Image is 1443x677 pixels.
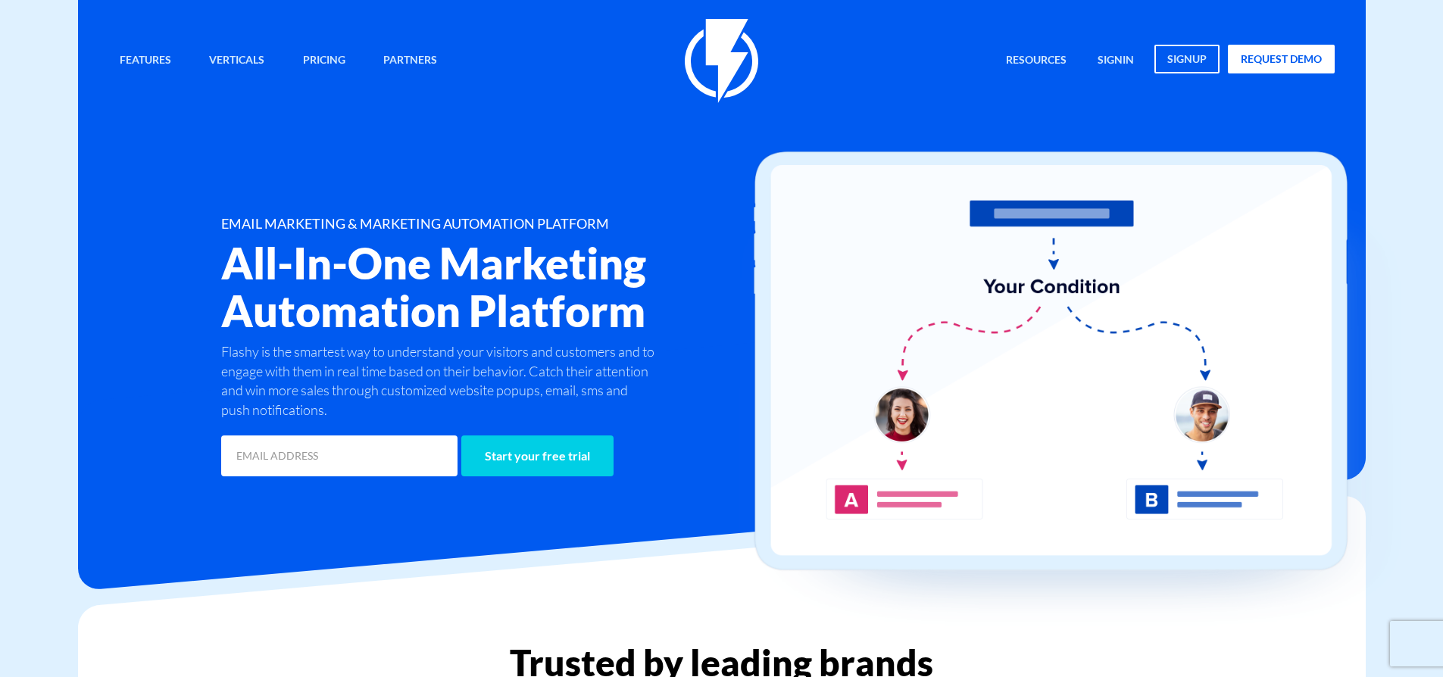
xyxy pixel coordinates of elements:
h2: All-In-One Marketing Automation Platform [221,239,812,335]
a: signin [1086,45,1145,77]
input: Start your free trial [461,435,614,476]
a: Verticals [198,45,276,77]
a: Partners [372,45,448,77]
a: Pricing [292,45,357,77]
a: Resources [995,45,1078,77]
a: Features [108,45,183,77]
a: signup [1154,45,1220,73]
a: request demo [1228,45,1335,73]
h1: EMAIL MARKETING & MARKETING AUTOMATION PLATFORM [221,217,812,232]
p: Flashy is the smartest way to understand your visitors and customers and to engage with them in r... [221,342,659,420]
input: EMAIL ADDRESS [221,435,458,476]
